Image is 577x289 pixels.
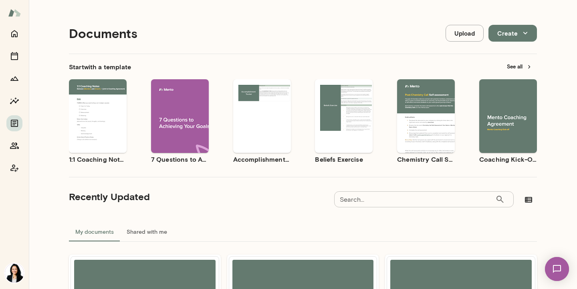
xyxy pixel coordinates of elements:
[6,70,22,86] button: Growth Plan
[6,93,22,109] button: Insights
[6,115,22,131] button: Documents
[69,155,127,164] h6: 1:1 Coaching Notes
[69,190,150,203] h5: Recently Updated
[6,26,22,42] button: Home
[5,263,24,283] img: Monica Aggarwal
[8,5,21,20] img: Mento
[488,25,537,42] button: Create
[479,155,537,164] h6: Coaching Kick-Off | Coaching Agreement
[120,222,174,241] button: Shared with me
[6,48,22,64] button: Sessions
[6,138,22,154] button: Members
[69,222,120,241] button: My documents
[69,62,131,72] h6: Start with a template
[397,155,455,164] h6: Chemistry Call Self-Assessment [Coaches only]
[315,155,373,164] h6: Beliefs Exercise
[69,26,137,41] h4: Documents
[69,222,537,241] div: documents tabs
[6,160,22,176] button: Coach app
[233,155,291,164] h6: Accomplishment Tracker
[151,155,209,164] h6: 7 Questions to Achieving Your Goals
[502,60,537,73] button: See all
[446,25,484,42] button: Upload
